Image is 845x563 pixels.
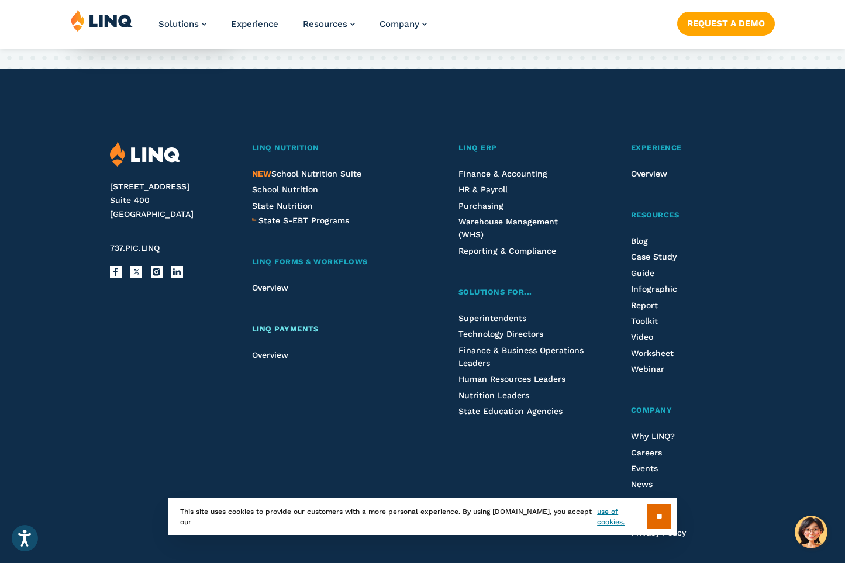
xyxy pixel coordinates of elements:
[158,9,427,48] nav: Primary Navigation
[252,257,368,266] span: LINQ Forms & Workflows
[631,431,675,441] a: Why LINQ?
[458,143,497,152] span: LINQ ERP
[631,405,736,417] a: Company
[631,316,658,326] a: Toolkit
[252,185,318,194] a: School Nutrition
[631,210,680,219] span: Resources
[71,9,133,32] img: LINQ | K‑12 Software
[631,332,653,341] a: Video
[110,243,160,253] span: 737.PIC.LINQ
[677,9,775,35] nav: Button Navigation
[631,348,674,358] a: Worksheet
[458,313,526,323] a: Superintendents
[631,406,672,415] span: Company
[252,324,319,333] span: LINQ Payments
[258,214,349,227] a: State S-EBT Programs
[631,301,658,310] a: Report
[252,169,361,178] a: NEWSchool Nutrition Suite
[458,391,529,400] a: Nutrition Leaders
[110,180,231,222] address: [STREET_ADDRESS] Suite 400 [GEOGRAPHIC_DATA]
[677,12,775,35] a: Request a Demo
[252,169,271,178] span: NEW
[252,169,361,178] span: School Nutrition Suite
[631,209,736,222] a: Resources
[458,246,556,255] a: Reporting & Compliance
[130,266,142,278] a: X
[252,142,412,154] a: LINQ Nutrition
[252,350,288,360] a: Overview
[458,329,543,339] a: Technology Directors
[252,323,412,336] a: LINQ Payments
[380,19,427,29] a: Company
[458,201,503,210] a: Purchasing
[458,406,563,416] a: State Education Agencies
[631,142,736,154] a: Experience
[171,266,183,278] a: LinkedIn
[252,143,319,152] span: LINQ Nutrition
[258,216,349,225] span: State S-EBT Programs
[158,19,199,29] span: Solutions
[631,479,653,489] a: News
[231,19,278,29] a: Experience
[252,283,288,292] a: Overview
[252,201,313,210] a: State Nutrition
[795,516,827,548] button: Hello, have a question? Let’s chat.
[631,143,682,152] span: Experience
[458,142,585,154] a: LINQ ERP
[110,142,181,167] img: LINQ | K‑12 Software
[458,169,547,178] a: Finance & Accounting
[631,496,663,505] a: Contact
[631,448,662,457] a: Careers
[151,266,163,278] a: Instagram
[458,217,558,239] a: Warehouse Management (WHS)
[458,374,565,384] a: Human Resources Leaders
[252,256,412,268] a: LINQ Forms & Workflows
[631,364,664,374] a: Webinar
[458,185,508,194] a: HR & Payroll
[110,266,122,278] a: Facebook
[631,268,654,278] a: Guide
[631,252,677,261] a: Case Study
[458,346,584,368] a: Finance & Business Operations Leaders
[380,19,419,29] span: Company
[631,169,667,178] a: Overview
[168,498,677,535] div: This site uses cookies to provide our customers with a more personal experience. By using [DOMAIN...
[631,464,658,473] a: Events
[158,19,206,29] a: Solutions
[597,506,647,527] a: use of cookies.
[631,284,677,293] a: Infographic
[303,19,347,29] span: Resources
[631,236,648,246] a: Blog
